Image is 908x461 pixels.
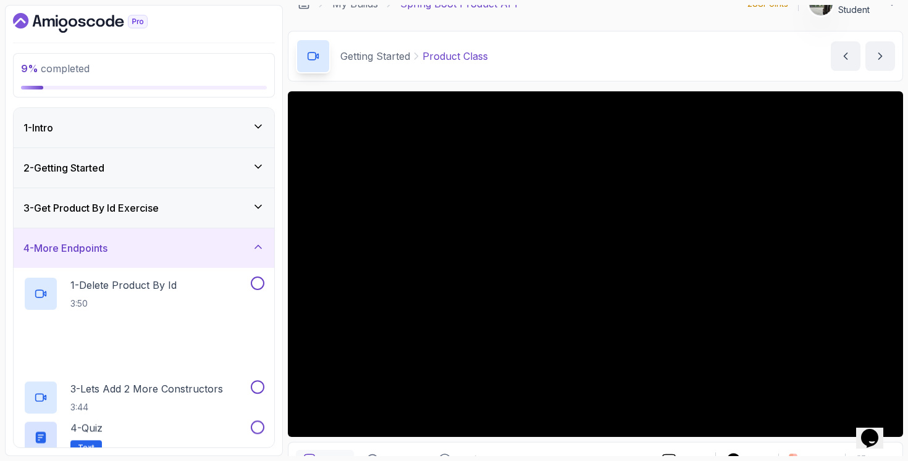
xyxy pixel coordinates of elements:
[13,13,176,33] a: Dashboard
[70,401,223,413] p: 3:44
[23,201,159,215] h3: 3 - Get Product By Id Exercise
[865,41,895,71] button: next content
[21,62,90,75] span: completed
[838,4,881,16] p: Student
[23,420,264,455] button: 4-QuizText
[856,412,896,449] iframe: chat widget
[70,381,223,396] p: 3 - Lets Add 2 More Constructors
[14,148,274,188] button: 2-Getting Started
[831,41,860,71] button: previous content
[78,442,95,452] span: Text
[422,49,488,64] p: Product Class
[23,276,264,311] button: 1-Delete Product By Id3:50
[14,188,274,228] button: 3-Get Product By Id Exercise
[23,160,104,175] h3: 2 - Getting Started
[23,380,264,415] button: 3-Lets Add 2 More Constructors3:44
[70,420,103,435] p: 4 - Quiz
[14,108,274,147] button: 1-Intro
[21,62,38,75] span: 9 %
[23,241,107,255] h3: 4 - More Endpoints
[70,297,177,310] p: 3:50
[340,49,410,64] p: Getting Started
[288,91,903,437] iframe: 4 - Product Class
[14,228,274,268] button: 4-More Endpoints
[70,278,177,293] p: 1 - Delete Product By Id
[23,120,53,135] h3: 1 - Intro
